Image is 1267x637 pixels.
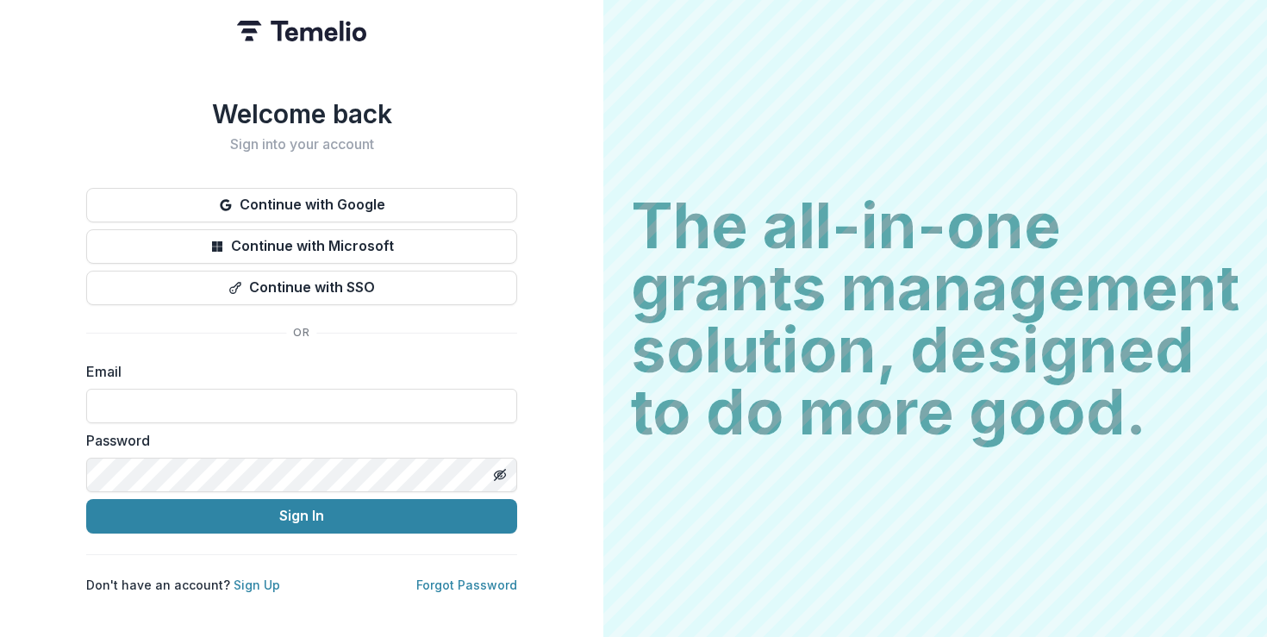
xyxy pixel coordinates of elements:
[86,136,517,153] h2: Sign into your account
[86,271,517,305] button: Continue with SSO
[234,578,280,592] a: Sign Up
[86,188,517,222] button: Continue with Google
[86,361,507,382] label: Email
[86,576,280,594] p: Don't have an account?
[416,578,517,592] a: Forgot Password
[486,461,514,489] button: Toggle password visibility
[86,229,517,264] button: Continue with Microsoft
[86,430,507,451] label: Password
[86,98,517,129] h1: Welcome back
[237,21,366,41] img: Temelio
[86,499,517,534] button: Sign In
